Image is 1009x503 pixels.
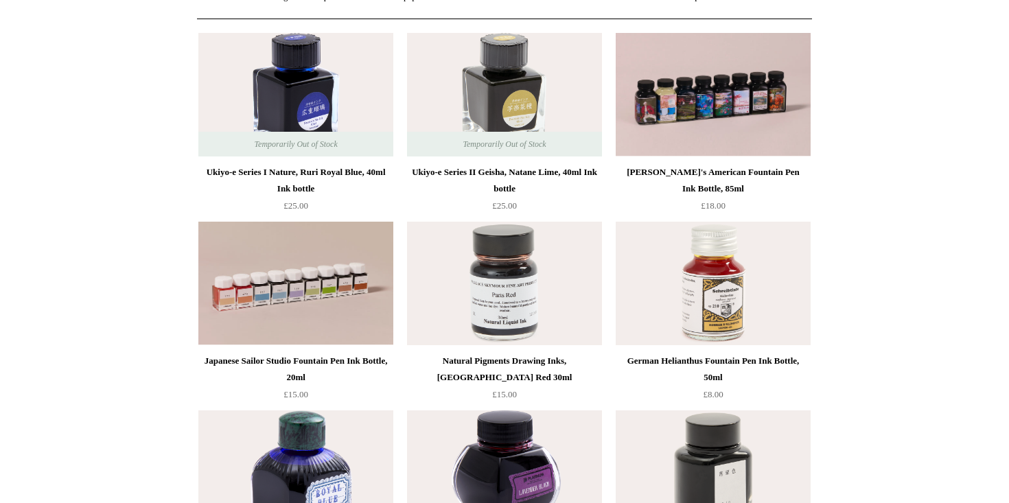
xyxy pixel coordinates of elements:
[202,353,390,386] div: Japanese Sailor Studio Fountain Pen Ink Bottle, 20ml
[198,33,393,156] a: Ukiyo-e Series I Nature, Ruri Royal Blue, 40ml Ink bottle Ukiyo-e Series I Nature, Ruri Royal Blu...
[449,132,559,156] span: Temporarily Out of Stock
[407,33,602,156] a: Ukiyo-e Series II Geisha, Natane Lime, 40ml Ink bottle Ukiyo-e Series II Geisha, Natane Lime, 40m...
[283,200,308,211] span: £25.00
[283,389,308,399] span: £15.00
[410,353,599,386] div: Natural Pigments Drawing Inks, [GEOGRAPHIC_DATA] Red 30ml
[492,200,517,211] span: £25.00
[616,33,811,156] a: Noodler's American Fountain Pen Ink Bottle, 85ml Noodler's American Fountain Pen Ink Bottle, 85ml
[407,33,602,156] img: Ukiyo-e Series II Geisha, Natane Lime, 40ml Ink bottle
[701,200,726,211] span: £18.00
[198,353,393,409] a: Japanese Sailor Studio Fountain Pen Ink Bottle, 20ml £15.00
[616,164,811,220] a: [PERSON_NAME]'s American Fountain Pen Ink Bottle, 85ml £18.00
[407,353,602,409] a: Natural Pigments Drawing Inks, [GEOGRAPHIC_DATA] Red 30ml £15.00
[616,353,811,409] a: German Helianthus Fountain Pen Ink Bottle, 50ml £8.00
[198,222,393,345] a: Japanese Sailor Studio Fountain Pen Ink Bottle, 20ml Japanese Sailor Studio Fountain Pen Ink Bott...
[619,353,807,386] div: German Helianthus Fountain Pen Ink Bottle, 50ml
[407,164,602,220] a: Ukiyo-e Series II Geisha, Natane Lime, 40ml Ink bottle £25.00
[198,33,393,156] img: Ukiyo-e Series I Nature, Ruri Royal Blue, 40ml Ink bottle
[616,222,811,345] a: German Helianthus Fountain Pen Ink Bottle, 50ml German Helianthus Fountain Pen Ink Bottle, 50ml
[407,222,602,345] a: Natural Pigments Drawing Inks, Paris Red 30ml Natural Pigments Drawing Inks, Paris Red 30ml
[619,164,807,197] div: [PERSON_NAME]'s American Fountain Pen Ink Bottle, 85ml
[240,132,351,156] span: Temporarily Out of Stock
[407,222,602,345] img: Natural Pigments Drawing Inks, Paris Red 30ml
[202,164,390,197] div: Ukiyo-e Series I Nature, Ruri Royal Blue, 40ml Ink bottle
[703,389,723,399] span: £8.00
[410,164,599,197] div: Ukiyo-e Series II Geisha, Natane Lime, 40ml Ink bottle
[198,164,393,220] a: Ukiyo-e Series I Nature, Ruri Royal Blue, 40ml Ink bottle £25.00
[616,33,811,156] img: Noodler's American Fountain Pen Ink Bottle, 85ml
[198,222,393,345] img: Japanese Sailor Studio Fountain Pen Ink Bottle, 20ml
[492,389,517,399] span: £15.00
[616,222,811,345] img: German Helianthus Fountain Pen Ink Bottle, 50ml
